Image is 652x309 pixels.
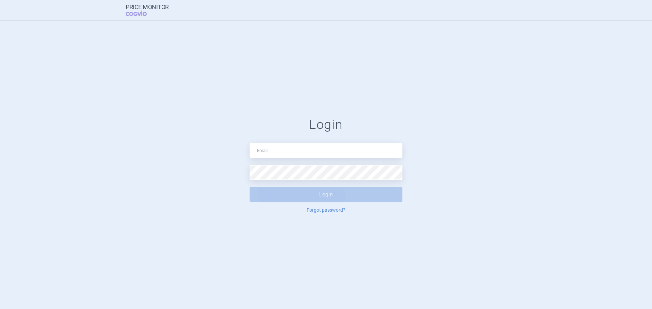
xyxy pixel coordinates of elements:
a: Price MonitorCOGVIO [126,4,169,17]
input: Email [250,143,402,158]
button: Login [250,187,402,202]
strong: Price Monitor [126,4,169,11]
h1: Login [250,117,402,133]
span: COGVIO [126,11,156,16]
a: Forgot password? [307,208,345,212]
